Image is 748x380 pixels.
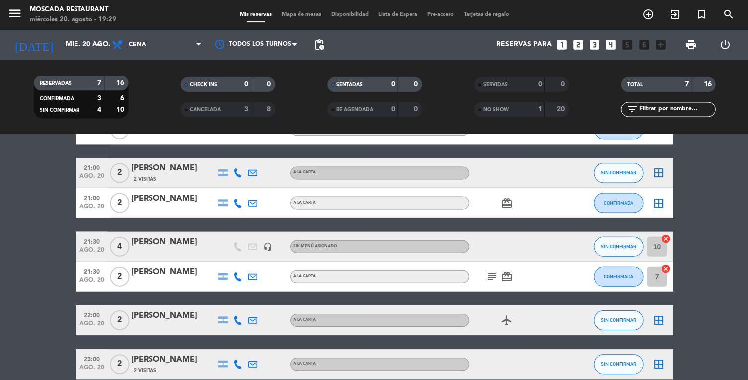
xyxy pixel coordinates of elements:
[600,170,635,175] span: SIN CONFIRMAR
[659,233,669,243] i: cancel
[79,129,104,141] span: ago. 20
[7,6,22,21] i: menu
[603,38,616,51] i: looks_4
[120,95,126,102] strong: 6
[133,366,156,374] span: 2 Visitas
[593,163,642,183] button: SIN CONFIRMAR
[571,38,584,51] i: looks_two
[651,358,663,370] i: border_all
[651,314,663,326] i: border_all
[702,81,712,88] strong: 16
[293,274,315,278] span: A LA CARTA
[651,167,663,179] i: border_all
[131,162,215,175] div: [PERSON_NAME]
[413,106,419,113] strong: 0
[79,265,104,276] span: 21:30
[626,82,641,87] span: TOTAL
[189,82,217,87] span: CHECK INS
[116,79,126,86] strong: 16
[40,108,79,113] span: SIN CONFIRMAR
[600,243,635,249] span: SIN CONFIRMAR
[7,34,60,56] i: [DATE]
[266,81,272,88] strong: 0
[422,12,458,17] span: Pre-acceso
[293,170,315,174] span: A LA CARTA
[537,106,541,113] strong: 1
[110,236,129,256] span: 4
[40,81,72,86] span: RESERVADAS
[458,12,514,17] span: Tarjetas de regalo
[707,30,741,60] div: LOG OUT
[40,96,74,101] span: CONFIRMADA
[637,104,714,115] input: Filtrar por nombre...
[110,193,129,213] span: 2
[79,320,104,331] span: ago. 20
[373,12,422,17] span: Lista de Espera
[79,235,104,246] span: 21:30
[244,106,248,113] strong: 3
[235,12,276,17] span: Mis reservas
[110,163,129,183] span: 2
[326,12,373,17] span: Disponibilidad
[30,15,116,25] div: miércoles 20. agosto - 19:29
[600,317,635,322] span: SIN CONFIRMAR
[413,81,419,88] strong: 0
[293,361,315,365] span: A LA CARTA
[79,364,104,375] span: ago. 20
[263,242,272,251] i: headset_mic
[500,270,512,282] i: card_giftcard
[128,41,146,48] span: Cena
[554,38,567,51] i: looks_one
[659,263,669,273] i: cancel
[390,81,394,88] strong: 0
[189,107,220,112] span: CANCELADA
[293,317,315,321] span: A LA CARTA
[266,106,272,113] strong: 8
[593,236,642,256] button: SIN CONFIRMAR
[30,5,116,15] div: Moscada Restaurant
[625,103,637,115] i: filter_list
[390,106,394,113] strong: 0
[131,265,215,278] div: [PERSON_NAME]
[79,173,104,184] span: ago. 20
[603,273,632,279] span: CONFIRMADA
[336,82,362,87] span: SENTADAS
[641,8,653,20] i: add_circle_outline
[79,308,104,320] span: 22:00
[336,107,373,112] span: RE AGENDADA
[79,352,104,364] span: 23:00
[668,8,679,20] i: exit_to_app
[593,266,642,286] button: CONFIRMADA
[7,6,22,24] button: menu
[718,39,730,51] i: power_settings_new
[131,192,215,205] div: [PERSON_NAME]
[537,81,541,88] strong: 0
[721,8,733,20] i: search
[593,193,642,213] button: CONFIRMADA
[593,310,642,330] button: SIN CONFIRMAR
[500,314,512,326] i: airplanemode_active
[694,8,706,20] i: turned_in_not
[131,235,215,248] div: [PERSON_NAME]
[293,200,315,204] span: A LA CARTA
[500,197,512,209] i: card_giftcard
[482,82,507,87] span: SERVIDAS
[133,175,156,183] span: 2 Visitas
[110,310,129,330] span: 2
[603,200,632,205] span: CONFIRMADA
[684,81,688,88] strong: 7
[636,38,649,51] i: looks_6
[79,203,104,214] span: ago. 20
[293,244,337,248] span: Sin menú asignado
[651,197,663,209] i: border_all
[485,270,497,282] i: subject
[131,353,215,366] div: [PERSON_NAME]
[600,361,635,366] span: SIN CONFIRMAR
[79,161,104,173] span: 21:00
[131,309,215,322] div: [PERSON_NAME]
[560,81,566,88] strong: 0
[495,41,551,49] span: Reservas para
[110,354,129,374] span: 2
[92,39,104,51] i: arrow_drop_down
[97,79,101,86] strong: 7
